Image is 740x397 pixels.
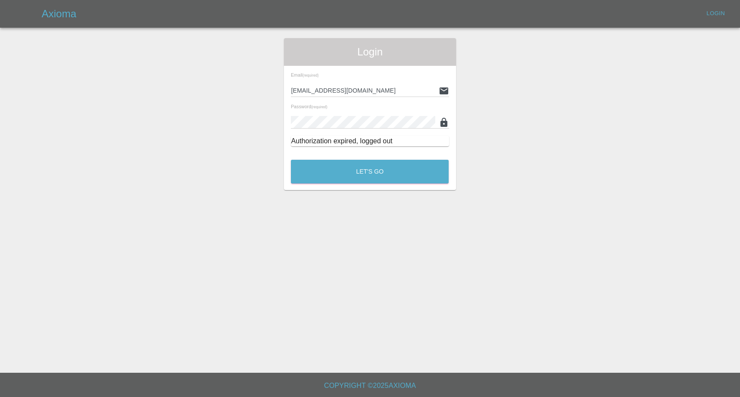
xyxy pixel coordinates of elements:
small: (required) [303,74,319,77]
button: Let's Go [291,160,449,184]
h5: Axioma [42,7,76,21]
h6: Copyright © 2025 Axioma [7,380,733,392]
small: (required) [311,105,327,109]
span: Password [291,104,327,109]
span: Login [291,45,449,59]
a: Login [702,7,730,20]
div: Authorization expired, logged out [291,136,449,146]
span: Email [291,72,319,77]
